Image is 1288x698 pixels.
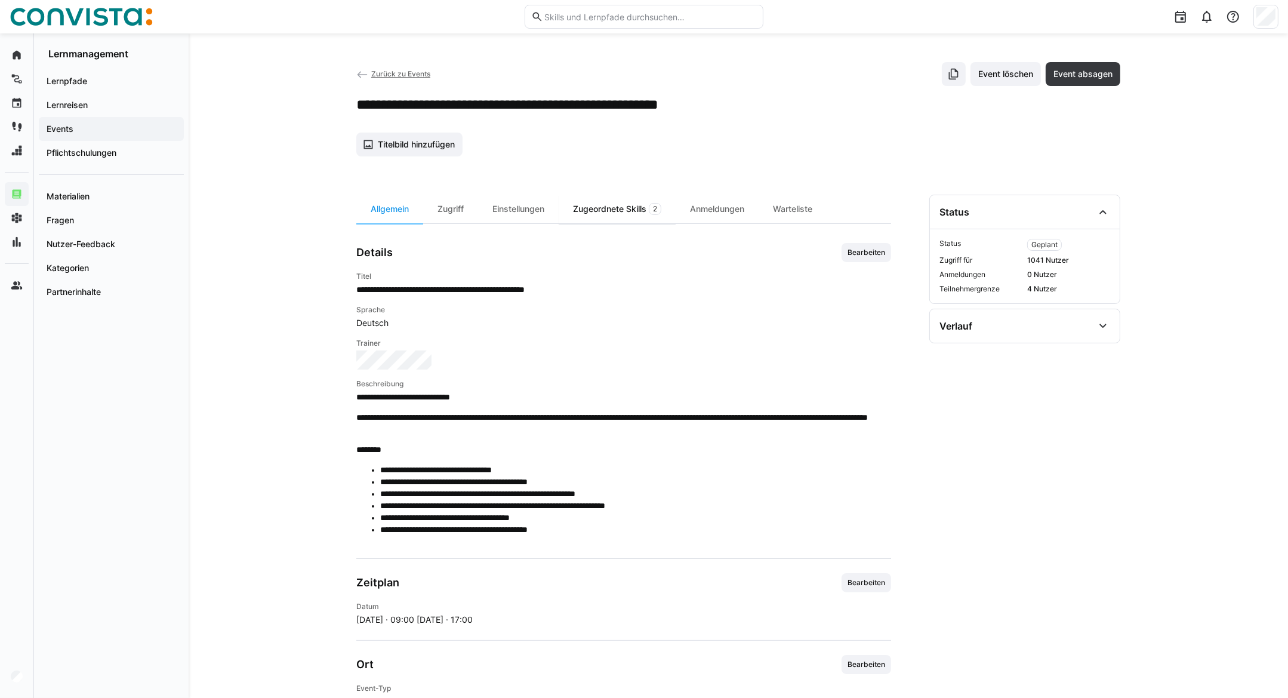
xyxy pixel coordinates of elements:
span: Bearbeiten [846,248,886,257]
span: Event absagen [1052,68,1114,80]
span: 4 Nutzer [1027,284,1110,294]
span: Geplant [1031,240,1058,250]
span: [DATE] · 09:00 [DATE] · 17:00 [356,614,473,626]
h4: Sprache [356,305,891,315]
h4: Beschreibung [356,379,891,389]
button: Titelbild hinzufügen [356,133,463,156]
button: Event absagen [1046,62,1120,86]
h4: Datum [356,602,473,611]
span: Titelbild hinzufügen [376,139,457,150]
h4: Titel [356,272,891,281]
div: Zugriff [423,195,478,223]
button: Bearbeiten [842,655,891,674]
span: Zugriff für [939,256,1022,265]
div: Zugeordnete Skills [559,195,676,223]
h4: Event-Typ [356,684,891,693]
span: Anmeldungen [939,270,1022,279]
div: Status [939,206,969,218]
button: Bearbeiten [842,573,891,592]
span: 2 [653,204,657,214]
button: Bearbeiten [842,243,891,262]
div: Einstellungen [478,195,559,223]
span: 0 Nutzer [1027,270,1110,279]
div: Warteliste [759,195,827,223]
a: Zurück zu Events [356,69,430,78]
h3: Ort [356,658,374,671]
div: Verlauf [939,320,972,332]
span: Bearbeiten [846,578,886,588]
h3: Zeitplan [356,576,399,589]
span: Deutsch [356,317,891,329]
span: Teilnehmergrenze [939,284,1022,294]
span: Zurück zu Events [371,69,430,78]
span: 1041 Nutzer [1027,256,1110,265]
h3: Details [356,246,393,259]
span: Bearbeiten [846,660,886,669]
button: Event löschen [970,62,1041,86]
input: Skills und Lernpfade durchsuchen… [543,11,757,22]
span: Event löschen [976,68,1035,80]
div: Anmeldungen [676,195,759,223]
div: Allgemein [356,195,423,223]
span: Status [939,239,1022,251]
h4: Trainer [356,339,891,348]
